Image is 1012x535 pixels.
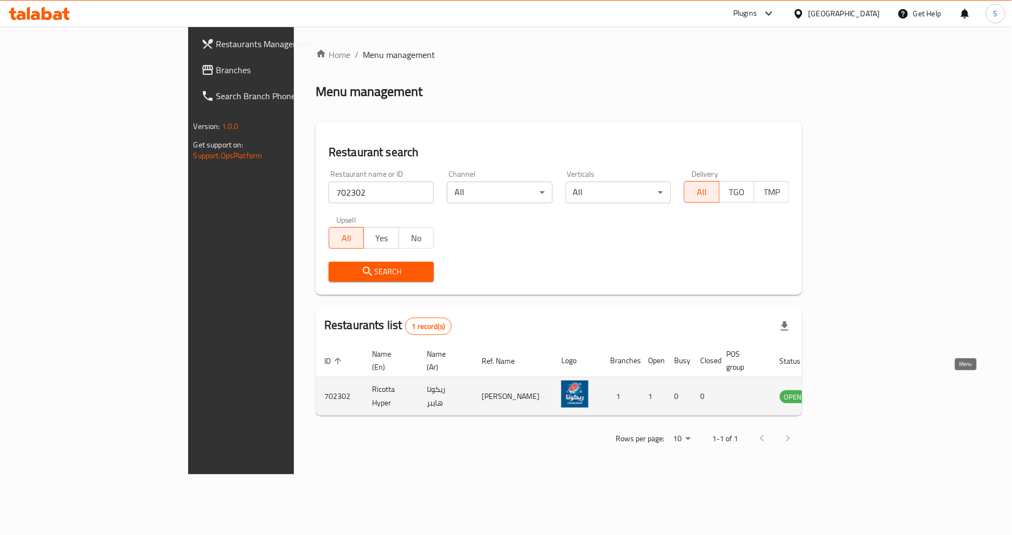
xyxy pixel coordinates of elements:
[363,377,418,416] td: Ricotta Hyper
[691,344,718,377] th: Closed
[329,262,434,282] button: Search
[601,377,639,416] td: 1
[553,344,601,377] th: Logo
[406,321,452,332] span: 1 record(s)
[665,377,691,416] td: 0
[772,313,798,339] div: Export file
[336,216,356,224] label: Upsell
[216,63,349,76] span: Branches
[712,432,738,446] p: 1-1 of 1
[324,317,452,335] h2: Restaurants list
[691,377,718,416] td: 0
[329,182,434,203] input: Search for restaurant name or ID..
[447,182,552,203] div: All
[639,377,665,416] td: 1
[754,181,789,203] button: TMP
[193,57,357,83] a: Branches
[566,182,671,203] div: All
[689,184,715,200] span: All
[473,377,553,416] td: [PERSON_NAME]
[329,227,364,249] button: All
[418,377,473,416] td: ريكوتا هايبر
[616,432,664,446] p: Rows per page:
[363,48,435,61] span: Menu management
[334,230,360,246] span: All
[780,391,806,403] span: OPEN
[665,344,691,377] th: Busy
[194,119,220,133] span: Version:
[780,390,806,403] div: OPEN
[691,170,719,178] label: Delivery
[193,83,357,109] a: Search Branch Phone
[372,347,405,373] span: Name (En)
[363,227,399,249] button: Yes
[994,8,998,20] span: S
[216,89,349,102] span: Search Branch Phone
[726,347,758,373] span: POS group
[601,344,639,377] th: Branches
[684,181,719,203] button: All
[809,8,880,20] div: [GEOGRAPHIC_DATA]
[194,138,244,152] span: Get support on:
[337,265,425,279] span: Search
[561,381,588,408] img: Ricotta Hyper
[405,318,452,335] div: Total records count
[316,48,802,61] nav: breadcrumb
[193,31,357,57] a: Restaurants Management
[482,354,529,368] span: Ref. Name
[316,83,422,100] h2: Menu management
[399,227,434,249] button: No
[329,144,789,160] h2: Restaurant search
[368,230,394,246] span: Yes
[639,344,665,377] th: Open
[194,149,262,163] a: Support.OpsPlatform
[780,354,815,368] span: Status
[427,347,460,373] span: Name (Ar)
[669,431,695,447] div: Rows per page:
[324,354,345,368] span: ID
[724,184,750,200] span: TGO
[759,184,785,200] span: TMP
[316,344,866,416] table: enhanced table
[216,37,349,50] span: Restaurants Management
[222,119,239,133] span: 1.0.0
[403,230,430,246] span: No
[733,7,757,20] div: Plugins
[719,181,754,203] button: TGO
